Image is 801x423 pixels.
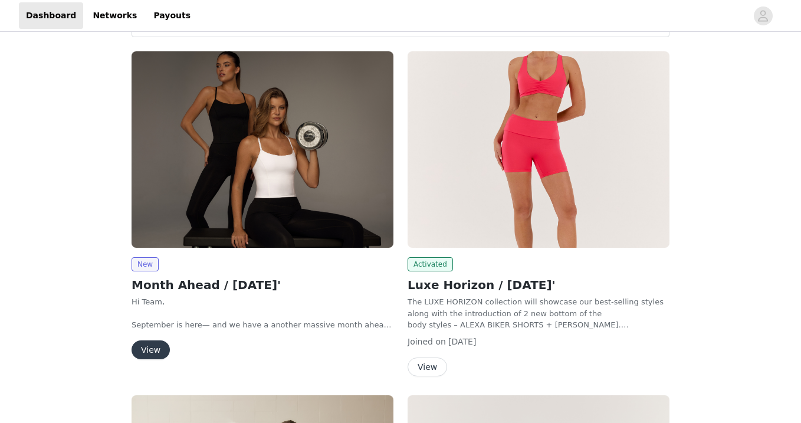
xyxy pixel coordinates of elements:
[448,337,476,346] span: [DATE]
[132,276,393,294] h2: Month Ahead / [DATE]'
[408,276,669,294] h2: Luxe Horizon / [DATE]'
[132,340,170,359] button: View
[132,319,393,331] p: September is here— and we have a another massive month ahead.
[132,296,393,308] p: Hi Team,
[408,257,453,271] span: Activated
[132,257,159,271] span: New
[408,358,447,376] button: View
[19,2,83,29] a: Dashboard
[408,363,447,372] a: View
[408,51,669,248] img: Muscle Republic
[132,51,393,248] img: Muscle Republic
[132,346,170,355] a: View
[86,2,144,29] a: Networks
[408,337,446,346] span: Joined on
[757,6,769,25] div: avatar
[408,296,669,331] p: The LUXE HORIZON collection will showcase our best-selling styles along with the introduction of ...
[146,2,198,29] a: Payouts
